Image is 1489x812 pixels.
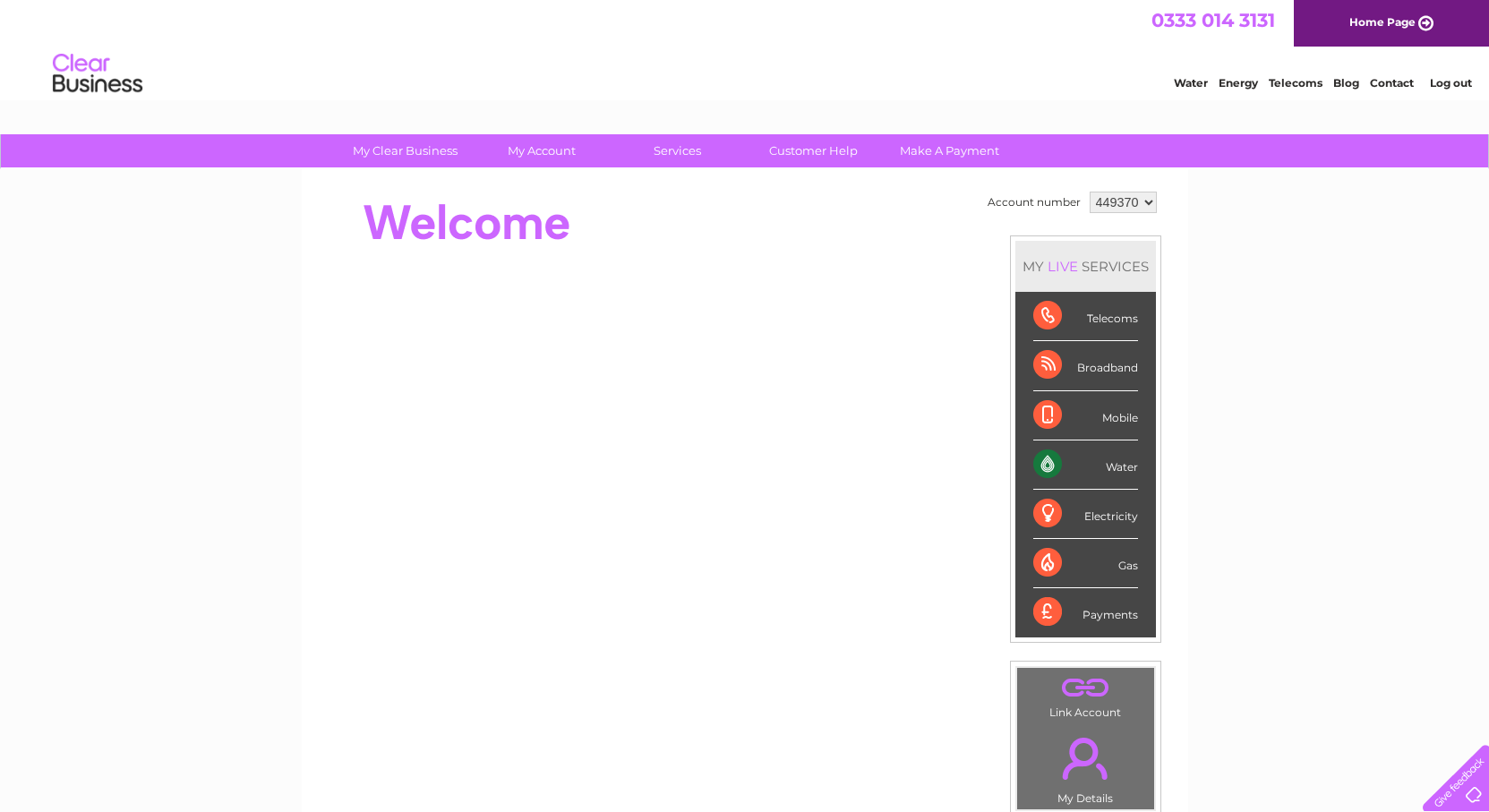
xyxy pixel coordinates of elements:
div: Broadband [1033,341,1138,390]
a: Contact [1370,76,1414,90]
td: Account number [983,187,1085,218]
a: My Account [467,134,615,167]
a: . [1022,727,1150,790]
img: logo.png [52,47,143,101]
td: My Details [1016,722,1155,810]
a: Telecoms [1269,76,1322,90]
a: My Clear Business [331,134,479,167]
a: Customer Help [740,134,887,167]
div: Payments [1033,588,1138,637]
div: Telecoms [1033,292,1138,341]
a: Blog [1333,76,1359,90]
div: LIVE [1044,258,1082,275]
a: Water [1174,76,1208,90]
a: Energy [1219,76,1258,90]
div: MY SERVICES [1015,241,1156,292]
div: Electricity [1033,490,1138,539]
a: . [1022,672,1150,704]
a: Make A Payment [876,134,1023,167]
a: Services [603,134,751,167]
a: Log out [1430,76,1472,90]
td: Link Account [1016,667,1155,723]
div: Clear Business is a trading name of Verastar Limited (registered in [GEOGRAPHIC_DATA] No. 3667643... [322,10,1168,87]
div: Water [1033,440,1138,490]
div: Mobile [1033,391,1138,440]
div: Gas [1033,539,1138,588]
a: 0333 014 3131 [1151,9,1275,31]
